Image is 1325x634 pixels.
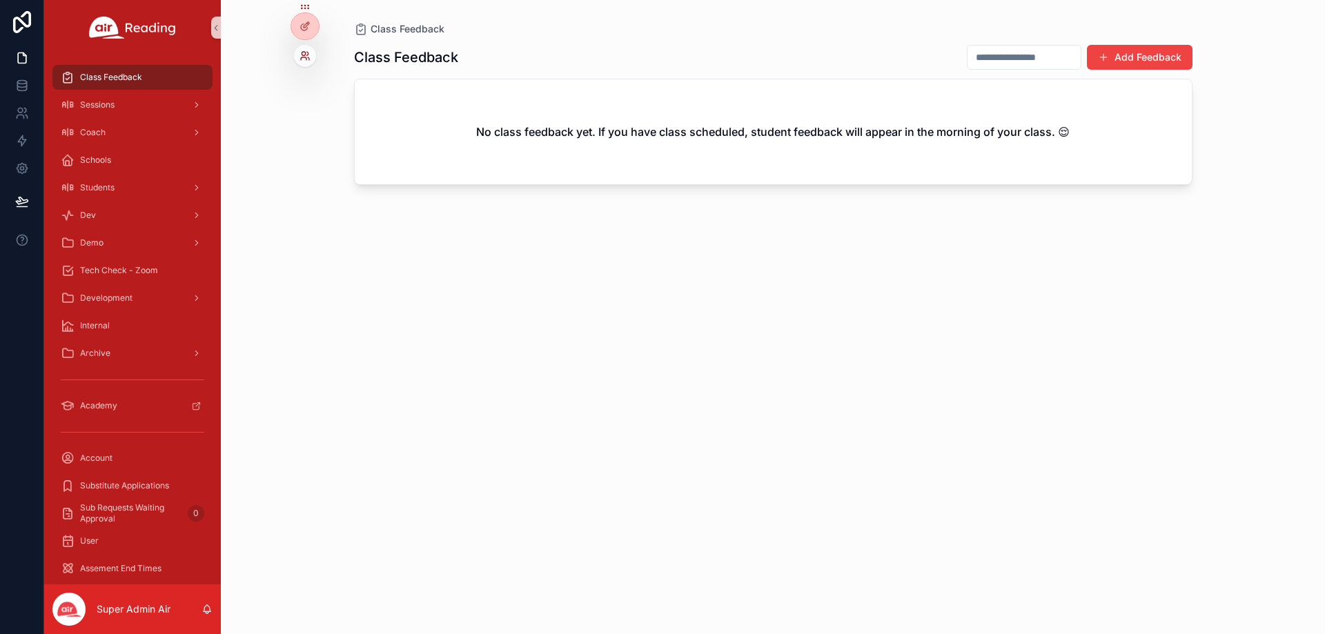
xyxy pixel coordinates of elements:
a: Coach [52,120,213,145]
a: Sub Requests Waiting Approval0 [52,501,213,526]
div: 0 [188,505,204,522]
span: Demo [80,237,104,248]
a: Schools [52,148,213,172]
a: Substitute Applications [52,473,213,498]
div: scrollable content [44,55,221,584]
button: Add Feedback [1087,45,1192,70]
span: Tech Check - Zoom [80,265,158,276]
a: Students [52,175,213,200]
span: Academy [80,400,117,411]
p: Super Admin Air [97,602,170,616]
a: Development [52,286,213,310]
h1: Class Feedback [354,48,458,67]
a: Archive [52,341,213,366]
a: Demo [52,230,213,255]
span: Internal [80,320,110,331]
span: Class Feedback [371,22,444,36]
span: User [80,535,99,546]
a: Account [52,446,213,470]
span: Account [80,453,112,464]
span: Development [80,293,132,304]
span: Coach [80,127,106,138]
span: Assement End Times [80,563,161,574]
a: Dev [52,203,213,228]
span: Sessions [80,99,115,110]
span: Sub Requests Waiting Approval [80,502,182,524]
a: Sessions [52,92,213,117]
img: App logo [89,17,176,39]
span: Class Feedback [80,72,142,83]
a: Assement End Times [52,556,213,581]
span: Archive [80,348,110,359]
a: Class Feedback [52,65,213,90]
a: Tech Check - Zoom [52,258,213,283]
span: Schools [80,155,111,166]
h2: No class feedback yet. If you have class scheduled, student feedback will appear in the morning o... [476,123,1070,140]
a: User [52,528,213,553]
span: Dev [80,210,96,221]
a: Academy [52,393,213,418]
a: Class Feedback [354,22,444,36]
span: Substitute Applications [80,480,169,491]
a: Internal [52,313,213,338]
span: Students [80,182,115,193]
